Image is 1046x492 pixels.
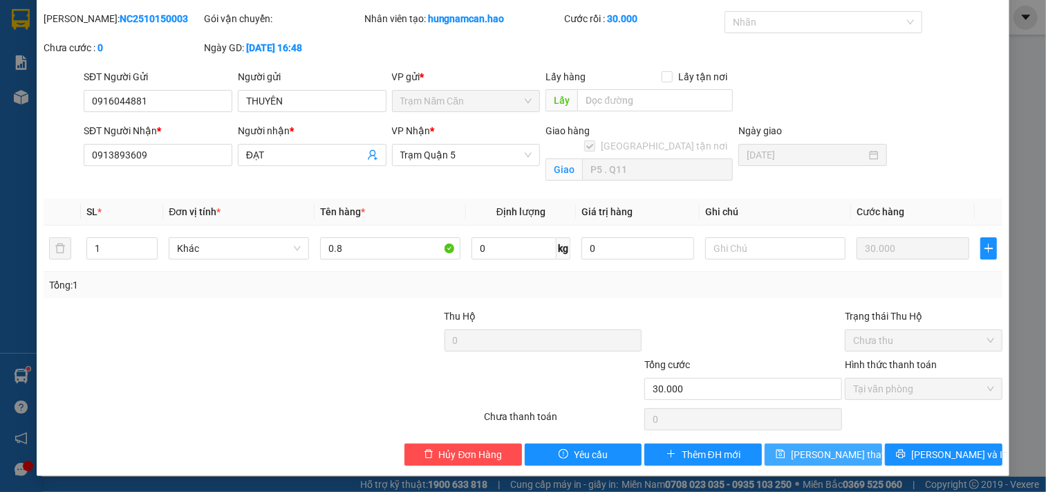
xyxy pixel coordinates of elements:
button: deleteHủy Đơn Hàng [404,444,522,466]
li: Hotline: 02839552959 [129,51,578,69]
div: Nhân viên tạo: [364,11,562,26]
span: delete [424,449,433,460]
div: Chưa thanh toán [483,409,644,433]
div: Người gửi [238,69,386,84]
span: Thêm ĐH mới [682,447,740,462]
button: exclamation-circleYêu cầu [525,444,642,466]
input: VD: Bàn, Ghế [320,237,460,259]
b: 0 [97,42,103,53]
input: Ghi Chú [705,237,846,259]
span: Trạm Năm Căn [400,91,532,111]
b: hungnamcan.hao [428,13,505,24]
span: kg [557,237,570,259]
li: 26 Phó Cơ Điều, Phường 12 [129,34,578,51]
span: Chưa thu [853,330,994,351]
div: Chưa cước : [44,40,201,55]
input: Dọc đường [577,89,733,111]
span: Tên hàng [320,206,365,217]
span: [PERSON_NAME] thay đổi [791,447,902,462]
label: Ngày giao [738,125,782,136]
div: [PERSON_NAME]: [44,11,201,26]
input: Ngày giao [747,147,866,163]
span: Đơn vị tính [169,206,221,217]
span: Yêu cầu [574,447,608,462]
b: [DATE] 16:48 [246,42,302,53]
span: printer [896,449,906,460]
span: plus [981,243,996,254]
span: exclamation-circle [559,449,568,460]
div: Người nhận [238,123,386,138]
span: Giao hàng [545,125,590,136]
div: Ngày GD: [204,40,362,55]
span: Tổng cước [644,359,690,370]
span: Tại văn phòng [853,379,994,399]
button: delete [49,237,71,259]
span: Giao [545,158,582,181]
div: Gói vận chuyển: [204,11,362,26]
span: save [776,449,785,460]
button: plus [980,237,997,259]
span: VP Nhận [392,125,431,136]
span: Lấy [545,89,577,111]
th: Ghi chú [700,199,851,226]
span: user-add [367,149,378,161]
span: Lấy tận nơi [673,69,733,84]
div: Tổng: 1 [49,277,404,293]
span: Trạm Quận 5 [400,145,532,165]
button: save[PERSON_NAME] thay đổi [765,444,882,466]
span: Hủy Đơn Hàng [439,447,503,462]
span: Lấy hàng [545,71,586,82]
b: NC2510150003 [120,13,188,24]
div: SĐT Người Gửi [84,69,232,84]
b: GỬI : Trạm Năm Căn [17,100,192,123]
div: SĐT Người Nhận [84,123,232,138]
img: logo.jpg [17,17,86,86]
div: VP gửi [392,69,541,84]
span: Thu Hộ [445,311,476,322]
span: [PERSON_NAME] và In [911,447,1008,462]
input: Giao tận nơi [582,158,733,181]
b: 30.000 [607,13,637,24]
span: [GEOGRAPHIC_DATA] tận nơi [595,138,733,154]
label: Hình thức thanh toán [845,359,937,370]
span: Giá trị hàng [581,206,633,217]
span: plus [666,449,676,460]
span: Khác [177,238,301,259]
button: printer[PERSON_NAME] và In [885,444,1002,466]
input: 0 [857,237,969,259]
span: Cước hàng [857,206,904,217]
span: Định lượng [496,206,545,217]
span: SL [86,206,97,217]
div: Trạng thái Thu Hộ [845,309,1002,324]
div: Cước rồi : [564,11,722,26]
button: plusThêm ĐH mới [644,444,762,466]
